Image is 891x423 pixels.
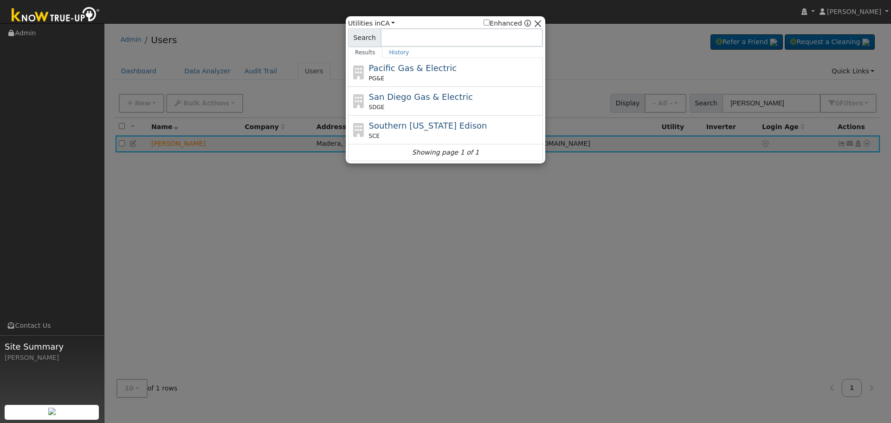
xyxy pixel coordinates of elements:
span: SCE [369,132,380,140]
span: PG&E [369,74,384,83]
a: Enhanced Providers [524,20,531,27]
span: SDGE [369,103,385,111]
a: Results [348,47,382,58]
span: [PERSON_NAME] [827,8,881,15]
span: Utilities in [348,19,395,28]
span: Southern [US_STATE] Edison [369,121,487,130]
span: Show enhanced providers [484,19,531,28]
span: Site Summary [5,340,99,353]
span: Search [348,28,381,47]
span: Pacific Gas & Electric [369,63,457,73]
img: Know True-Up [7,5,104,26]
i: Showing page 1 of 1 [412,148,479,157]
input: Enhanced [484,20,490,26]
a: CA [381,20,395,27]
span: San Diego Gas & Electric [369,92,473,102]
div: [PERSON_NAME] [5,353,99,363]
label: Enhanced [484,19,522,28]
a: History [382,47,416,58]
img: retrieve [48,408,56,415]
